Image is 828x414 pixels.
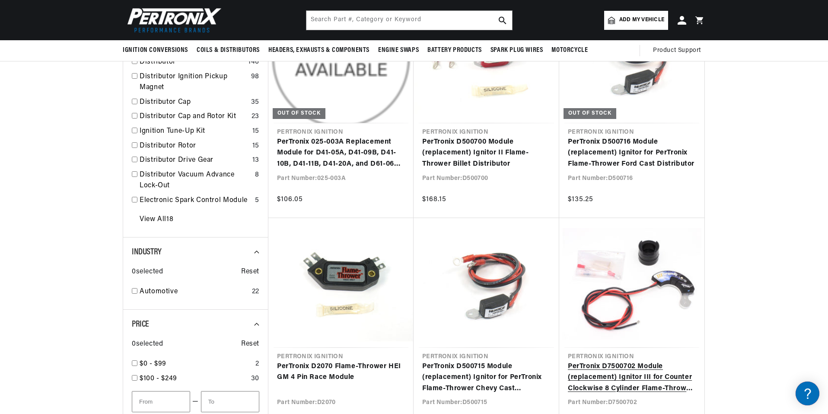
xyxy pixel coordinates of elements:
[132,248,162,257] span: Industry
[140,286,248,298] a: Automotive
[140,111,248,122] a: Distributor Cap and Rotor Kit
[9,96,164,104] div: JBA Performance Exhaust
[119,249,166,257] a: POWERED BY ENCHANT
[9,60,164,68] div: Ignition Products
[9,167,164,175] div: Orders
[251,97,259,108] div: 35
[123,5,222,35] img: Pertronix
[9,132,164,140] div: Shipping
[197,46,260,55] span: Coils & Distributors
[252,111,259,122] div: 23
[251,71,259,83] div: 98
[277,137,405,170] a: PerTronix 025-003A Replacement Module for D41-05A, D41-09B, D41-10B, D41-11B, D41-20A, and D61-06...
[252,126,259,137] div: 15
[268,46,369,55] span: Headers, Exhausts & Components
[490,46,543,55] span: Spark Plug Wires
[422,361,551,395] a: PerTronix D500715 Module (replacement) Ignitor for PerTronix Flame-Thrower Chevy Cast Distributor
[374,40,423,61] summary: Engine Swaps
[140,126,249,137] a: Ignition Tune-Up Kit
[140,360,166,367] span: $0 - $99
[619,16,664,24] span: Add my vehicle
[140,214,173,225] a: View All 18
[9,216,164,230] a: Payment, Pricing, and Promotions FAQ
[192,396,199,408] span: —
[140,97,248,108] a: Distributor Cap
[255,359,259,370] div: 2
[568,361,696,395] a: PerTronix D7500702 Module (replacement) Ignitor III for Counter Clockwise 8 Cylinder Flame-Throwe...
[264,40,374,61] summary: Headers, Exhausts & Components
[9,180,164,194] a: Orders FAQ
[140,155,249,166] a: Distributor Drive Gear
[132,339,163,350] span: 0 selected
[123,46,188,55] span: Ignition Conversions
[9,74,164,87] a: FAQ
[140,57,245,68] a: Distributor
[140,375,177,382] span: $100 - $249
[9,203,164,211] div: Payment, Pricing, and Promotions
[9,145,164,158] a: Shipping FAQs
[252,286,259,298] div: 22
[551,46,588,55] span: Motorcycle
[493,11,512,30] button: search button
[604,11,668,30] a: Add my vehicle
[306,11,512,30] input: Search Part #, Category or Keyword
[568,137,696,170] a: PerTronix D500716 Module (replacement) Ignitor for PerTronix Flame-Thrower Ford Cast Distributor
[140,195,252,206] a: Electronic Spark Control Module
[241,266,259,278] span: Reset
[252,141,259,152] div: 15
[132,391,190,412] input: From
[251,373,259,385] div: 30
[423,40,486,61] summary: Battery Products
[248,57,259,68] div: 146
[378,46,419,55] span: Engine Swaps
[241,339,259,350] span: Reset
[192,40,264,61] summary: Coils & Distributors
[132,320,149,329] span: Price
[486,40,548,61] summary: Spark Plug Wires
[201,391,259,412] input: To
[132,266,163,278] span: 0 selected
[427,46,482,55] span: Battery Products
[9,109,164,123] a: FAQs
[140,170,252,192] a: Distributor Vacuum Advance Lock-Out
[123,40,192,61] summary: Ignition Conversions
[653,40,705,61] summary: Product Support
[653,46,701,55] span: Product Support
[252,155,259,166] div: 13
[255,170,259,181] div: 8
[140,71,248,93] a: Distributor Ignition Pickup Magnet
[547,40,592,61] summary: Motorcycle
[422,137,551,170] a: PerTronix D500700 Module (replacement) Ignitor II Flame-Thrower Billet Distributor
[9,231,164,247] button: Contact Us
[277,361,405,383] a: PerTronix D2070 Flame-Thrower HEI GM 4 Pin Race Module
[255,195,259,206] div: 5
[140,141,249,152] a: Distributor Rotor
